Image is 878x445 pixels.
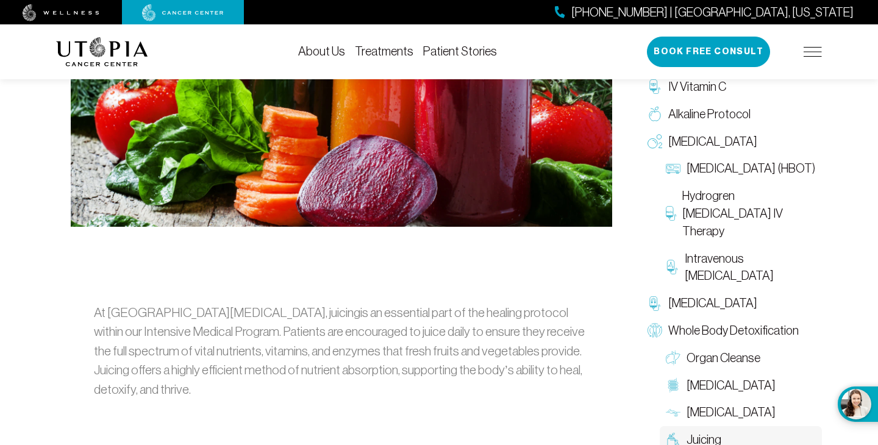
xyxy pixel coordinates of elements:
[668,322,799,340] span: Whole Body Detoxification
[142,4,224,21] img: cancer center
[666,351,680,365] img: Organ Cleanse
[641,317,822,344] a: Whole Body Detoxification
[804,47,822,57] img: icon-hamburger
[660,245,822,290] a: Intravenous [MEDICAL_DATA]
[682,187,816,240] span: Hydrogren [MEDICAL_DATA] IV Therapy
[423,44,497,58] a: Patient Stories
[648,134,662,149] img: Oxygen Therapy
[555,4,854,21] a: [PHONE_NUMBER] | [GEOGRAPHIC_DATA], [US_STATE]
[666,378,680,393] img: Colon Therapy
[648,79,662,94] img: IV Vitamin C
[660,344,822,372] a: Organ Cleanse
[687,377,776,394] span: [MEDICAL_DATA]
[687,160,815,177] span: [MEDICAL_DATA] (HBOT)
[685,250,816,285] span: Intravenous [MEDICAL_DATA]
[641,73,822,101] a: IV Vitamin C
[94,303,589,399] p: At [GEOGRAPHIC_DATA][MEDICAL_DATA], juicingis an essential part of the healing protocol within ou...
[648,323,662,338] img: Whole Body Detoxification
[666,162,680,176] img: Hyperbaric Oxygen Therapy (HBOT)
[298,44,345,58] a: About Us
[641,290,822,317] a: [MEDICAL_DATA]
[648,107,662,121] img: Alkaline Protocol
[666,260,679,274] img: Intravenous Ozone Therapy
[687,404,776,421] span: [MEDICAL_DATA]
[660,399,822,426] a: [MEDICAL_DATA]
[668,294,757,312] span: [MEDICAL_DATA]
[687,349,760,367] span: Organ Cleanse
[23,4,99,21] img: wellness
[355,44,413,58] a: Treatments
[660,182,822,244] a: Hydrogren [MEDICAL_DATA] IV Therapy
[668,105,751,123] span: Alkaline Protocol
[641,128,822,155] a: [MEDICAL_DATA]
[668,133,757,151] span: [MEDICAL_DATA]
[56,37,148,66] img: logo
[647,37,770,67] button: Book Free Consult
[666,206,676,221] img: Hydrogren Peroxide IV Therapy
[641,101,822,128] a: Alkaline Protocol
[666,405,680,420] img: Lymphatic Massage
[660,155,822,182] a: [MEDICAL_DATA] (HBOT)
[668,78,726,96] span: IV Vitamin C
[660,372,822,399] a: [MEDICAL_DATA]
[571,4,854,21] span: [PHONE_NUMBER] | [GEOGRAPHIC_DATA], [US_STATE]
[648,296,662,311] img: Chelation Therapy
